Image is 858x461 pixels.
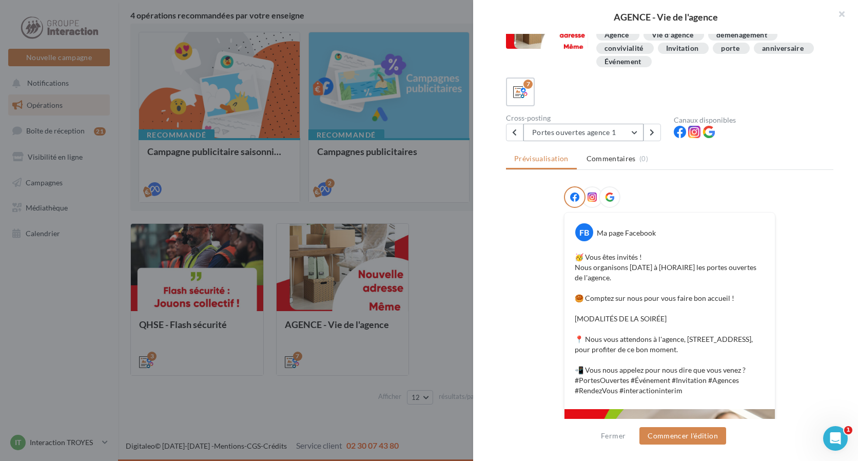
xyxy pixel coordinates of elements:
[639,155,648,163] span: (0)
[844,426,852,434] span: 1
[597,430,630,442] button: Fermer
[490,12,842,22] div: AGENCE - Vie de l'agence
[523,124,643,141] button: Portes ouvertes agence 1
[604,45,643,52] div: convivialité
[575,223,593,241] div: FB
[604,31,629,39] div: Agence
[666,45,699,52] div: Invitation
[716,31,767,39] div: déménagement
[587,153,636,164] span: Commentaires
[762,45,804,52] div: anniversaire
[721,45,739,52] div: porte
[597,228,656,238] div: Ma page Facebook
[506,114,666,122] div: Cross-posting
[575,252,765,396] p: 🥳 Vous êtes invités ! Nous organisons [DATE] à [HORAIRE] les portes ouvertes de l'agence. 🥮 Compt...
[523,80,533,89] div: 7
[652,31,694,39] div: Vie d'agence
[639,427,726,445] button: Commencer l'édition
[674,117,833,124] div: Canaux disponibles
[823,426,848,451] iframe: Intercom live chat
[604,58,641,66] div: Événement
